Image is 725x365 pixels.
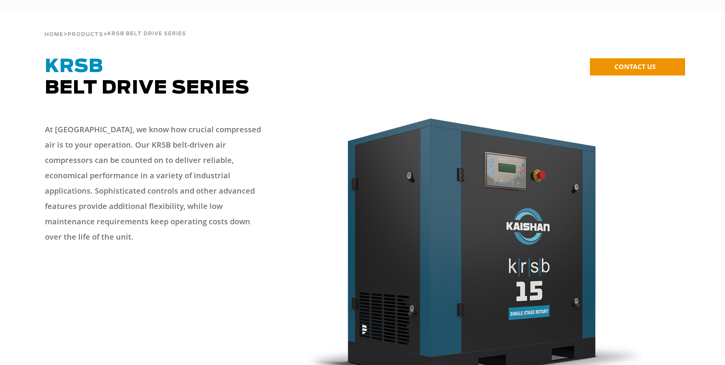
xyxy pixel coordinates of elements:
span: Products [68,32,103,37]
span: KRSB [45,58,103,76]
span: Home [45,32,63,37]
a: Products [68,31,103,38]
span: Belt Drive Series [45,58,249,97]
div: > > [45,12,186,41]
span: CONTACT US [614,62,656,71]
a: CONTACT US [590,58,685,76]
p: At [GEOGRAPHIC_DATA], we know how crucial compressed air is to your operation. Our KRSB belt-driv... [45,122,268,245]
a: Home [45,31,63,38]
span: krsb belt drive series [107,31,186,36]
